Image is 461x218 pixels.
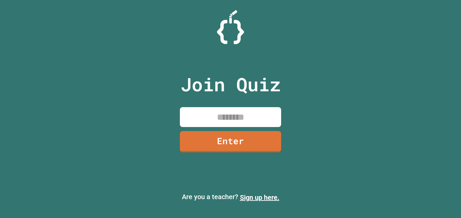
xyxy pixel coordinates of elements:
[240,193,279,201] a: Sign up here.
[181,70,281,98] p: Join Quiz
[217,10,244,44] img: Logo.svg
[180,131,281,152] a: Enter
[405,162,454,190] iframe: chat widget
[5,192,456,203] p: Are you a teacher?
[433,191,454,211] iframe: chat widget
